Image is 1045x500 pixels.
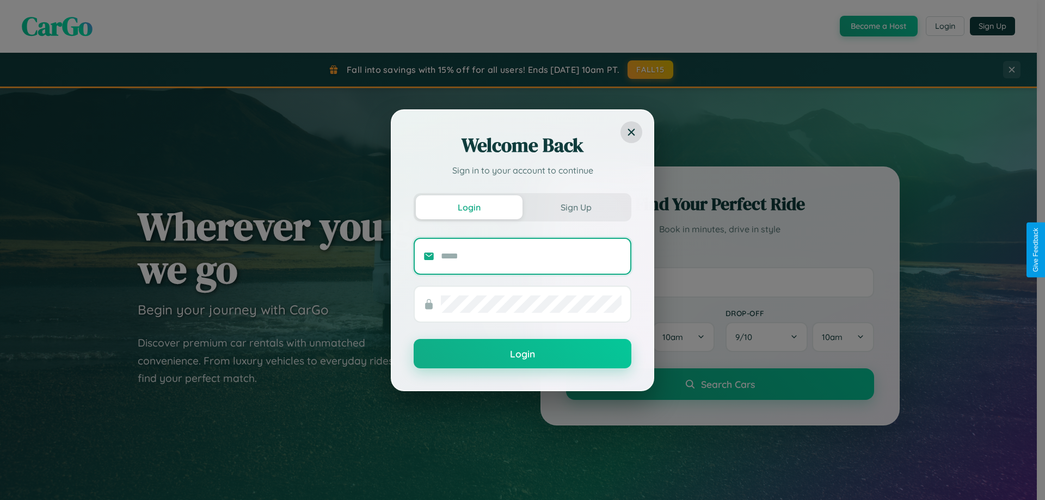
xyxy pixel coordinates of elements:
[1032,228,1040,272] div: Give Feedback
[414,164,631,177] p: Sign in to your account to continue
[416,195,522,219] button: Login
[414,132,631,158] h2: Welcome Back
[522,195,629,219] button: Sign Up
[414,339,631,368] button: Login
